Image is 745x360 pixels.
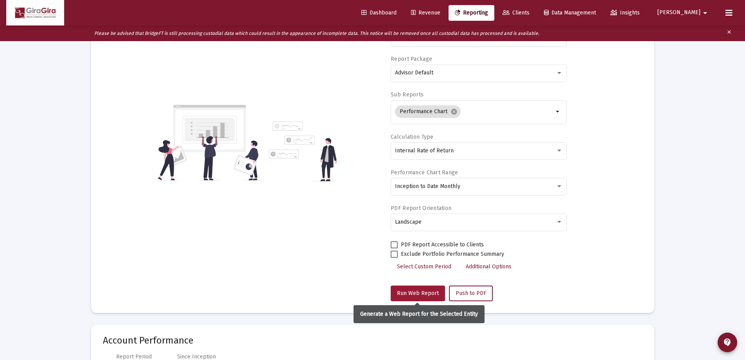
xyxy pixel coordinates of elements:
span: Advisor Default [395,69,433,76]
img: reporting [156,104,264,181]
label: Report Package [391,56,432,62]
mat-icon: arrow_drop_down [553,107,563,116]
a: Revenue [405,5,447,21]
button: Run Web Report [391,286,445,301]
span: [PERSON_NAME] [657,9,700,16]
span: PDF Report Accessible to Clients [401,240,484,250]
span: Additional Options [466,263,512,270]
span: Select Custom Period [397,263,451,270]
span: Landscape [395,219,422,225]
label: Calculation Type [391,134,433,140]
button: Push to PDF [449,286,493,301]
span: Revenue [411,9,440,16]
a: Clients [496,5,536,21]
mat-card-title: Account Performance [103,336,643,344]
a: Reporting [449,5,494,21]
i: Please be advised that BridgeFT is still processing custodial data which could result in the appe... [94,31,539,36]
span: Dashboard [361,9,397,16]
button: [PERSON_NAME] [648,5,719,20]
label: PDF Report Orientation [391,205,451,212]
span: Run Web Report [397,290,439,297]
a: Insights [604,5,646,21]
label: Sub Reports [391,91,424,98]
span: Inception to Date Monthly [395,183,460,190]
label: Performance Chart Range [391,169,458,176]
mat-chip-list: Selection [395,104,553,119]
span: Internal Rate of Return [395,147,454,154]
img: reporting-alt [269,121,337,181]
mat-icon: cancel [451,108,458,115]
span: Data Management [544,9,596,16]
mat-chip: Performance Chart [395,105,461,118]
mat-icon: contact_support [723,338,732,347]
span: Clients [503,9,530,16]
span: Push to PDF [456,290,486,297]
a: Dashboard [355,5,403,21]
img: Dashboard [12,5,58,21]
span: Reporting [455,9,488,16]
a: Data Management [538,5,602,21]
span: Insights [610,9,640,16]
mat-icon: clear [726,27,732,39]
mat-icon: arrow_drop_down [700,5,710,21]
span: Exclude Portfolio Performance Summary [401,250,504,259]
